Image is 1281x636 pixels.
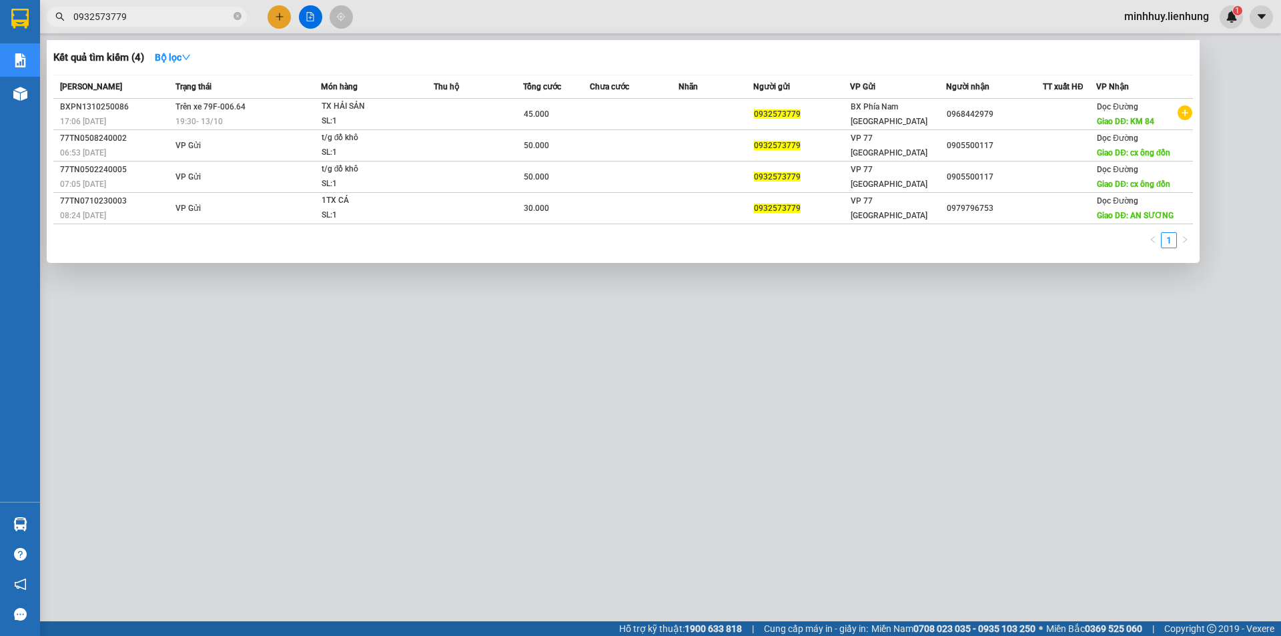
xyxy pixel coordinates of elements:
span: VP 77 [GEOGRAPHIC_DATA] [851,165,927,189]
span: Dọc Đường [1097,165,1138,174]
span: 07:05 [DATE] [60,180,106,189]
span: Người nhận [946,82,989,91]
span: 06:53 [DATE] [60,148,106,157]
span: 0932573779 [754,141,801,150]
div: 77TN0710230003 [60,194,171,208]
span: Người gửi [753,82,790,91]
div: SL: 1 [322,177,422,192]
span: notification [14,578,27,591]
span: VP 77 [GEOGRAPHIC_DATA] [851,133,927,157]
span: Tổng cước [523,82,561,91]
span: 50.000 [524,172,549,182]
div: 0905500117 [947,139,1042,153]
span: Trạng thái [175,82,211,91]
div: t/g đồ khô [322,131,422,145]
span: Nhãn [679,82,698,91]
span: left [1149,236,1157,244]
button: left [1145,232,1161,248]
div: BXPN1310250086 [60,100,171,114]
button: right [1177,232,1193,248]
span: Dọc Đường [1097,133,1138,143]
li: Previous Page [1145,232,1161,248]
span: VP 77 [GEOGRAPHIC_DATA] [851,196,927,220]
div: SL: 1 [322,114,422,129]
a: 1 [1162,233,1176,248]
span: close-circle [234,12,242,20]
span: question-circle [14,548,27,561]
strong: Bộ lọc [155,52,191,63]
input: Tìm tên, số ĐT hoặc mã đơn [73,9,231,24]
span: right [1181,236,1189,244]
span: 19:30 - 13/10 [175,117,223,126]
span: 45.000 [524,109,549,119]
span: VP Gửi [175,172,201,182]
div: 77TN0508240002 [60,131,171,145]
div: SL: 1 [322,145,422,160]
div: 0968442979 [947,107,1042,121]
div: SL: 1 [322,208,422,223]
div: 1TX CÁ [322,194,422,208]
span: close-circle [234,11,242,23]
span: message [14,608,27,621]
span: Giao DĐ: cx ông đồn [1097,148,1170,157]
img: warehouse-icon [13,87,27,101]
span: 08:24 [DATE] [60,211,106,220]
span: BX Phía Nam [GEOGRAPHIC_DATA] [851,102,927,126]
span: VP Gửi [175,141,201,150]
span: 30.000 [524,204,549,213]
span: VP Nhận [1096,82,1129,91]
span: plus-circle [1178,105,1192,120]
div: t/g đồ khô [322,162,422,177]
img: warehouse-icon [13,517,27,531]
span: 17:06 [DATE] [60,117,106,126]
span: Giao DĐ: cx ông đồn [1097,180,1170,189]
span: Giao DĐ: AN SƯƠNG [1097,211,1174,220]
li: Next Page [1177,232,1193,248]
li: 1 [1161,232,1177,248]
span: Dọc Đường [1097,102,1138,111]
span: Dọc Đường [1097,196,1138,206]
span: Trên xe 79F-006.64 [175,102,246,111]
span: 0932573779 [754,172,801,182]
span: TT xuất HĐ [1043,82,1084,91]
span: search [55,12,65,21]
button: Bộ lọcdown [144,47,201,68]
span: VP Gửi [175,204,201,213]
div: 0905500117 [947,170,1042,184]
h3: Kết quả tìm kiếm ( 4 ) [53,51,144,65]
img: solution-icon [13,53,27,67]
span: 0932573779 [754,204,801,213]
span: 0932573779 [754,109,801,119]
span: Chưa cước [590,82,629,91]
span: Thu hộ [434,82,459,91]
div: 0979796753 [947,202,1042,216]
span: Món hàng [321,82,358,91]
span: 50.000 [524,141,549,150]
div: TX HẢI SẢN [322,99,422,114]
div: 77TN0502240005 [60,163,171,177]
span: down [181,53,191,62]
span: Giao DĐ: KM 84 [1097,117,1154,126]
img: logo-vxr [11,9,29,29]
span: [PERSON_NAME] [60,82,122,91]
span: VP Gửi [850,82,875,91]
